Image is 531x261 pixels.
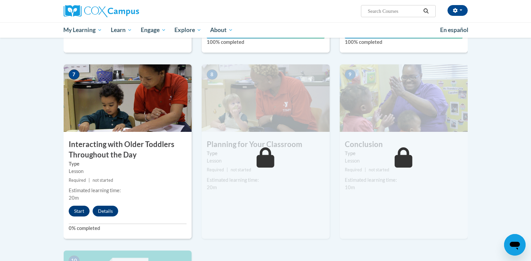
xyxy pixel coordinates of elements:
[136,22,170,38] a: Engage
[141,26,166,34] span: Engage
[207,157,325,165] div: Lesson
[69,195,79,201] span: 20m
[64,64,192,132] img: Course Image
[93,206,118,216] button: Details
[69,206,90,216] button: Start
[202,64,330,132] img: Course Image
[210,26,233,34] span: About
[69,225,187,232] label: 0% completed
[63,26,102,34] span: My Learning
[69,168,187,175] div: Lesson
[345,176,463,184] div: Estimated learning time:
[231,167,251,172] span: not started
[345,37,463,38] div: Your progress
[365,167,366,172] span: |
[369,167,389,172] span: not started
[111,26,132,34] span: Learn
[64,5,192,17] a: Cox Campus
[59,22,107,38] a: My Learning
[207,176,325,184] div: Estimated learning time:
[207,167,224,172] span: Required
[345,69,356,80] span: 9
[340,64,468,132] img: Course Image
[174,26,201,34] span: Explore
[170,22,206,38] a: Explore
[206,22,237,38] a: About
[69,69,79,80] span: 7
[345,167,362,172] span: Required
[421,7,431,15] button: Search
[436,23,473,37] a: En español
[207,38,325,46] label: 100% completed
[345,38,463,46] label: 100% completed
[207,69,218,80] span: 8
[202,139,330,150] h3: Planning for Your Classroom
[345,184,355,190] span: 10m
[93,178,113,183] span: not started
[207,184,217,190] span: 20m
[345,157,463,165] div: Lesson
[69,187,187,194] div: Estimated learning time:
[89,178,90,183] span: |
[207,37,325,38] div: Your progress
[106,22,136,38] a: Learn
[64,139,192,160] h3: Interacting with Older Toddlers Throughout the Day
[440,26,468,33] span: En español
[64,5,139,17] img: Cox Campus
[340,139,468,150] h3: Conclusion
[345,150,463,157] label: Type
[227,167,228,172] span: |
[69,178,86,183] span: Required
[54,22,478,38] div: Main menu
[207,150,325,157] label: Type
[69,160,187,168] label: Type
[504,234,526,256] iframe: Button to launch messaging window
[367,7,421,15] input: Search Courses
[447,5,468,16] button: Account Settings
